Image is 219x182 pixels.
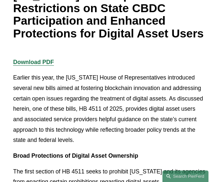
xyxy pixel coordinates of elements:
[13,152,138,159] strong: Broad Protections of Digital Asset Ownership
[13,59,54,65] a: Download PDF
[162,171,208,182] a: Search this site
[13,73,206,146] p: Earlier this year, the [US_STATE] House of Representatives introduced several new bills aimed at ...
